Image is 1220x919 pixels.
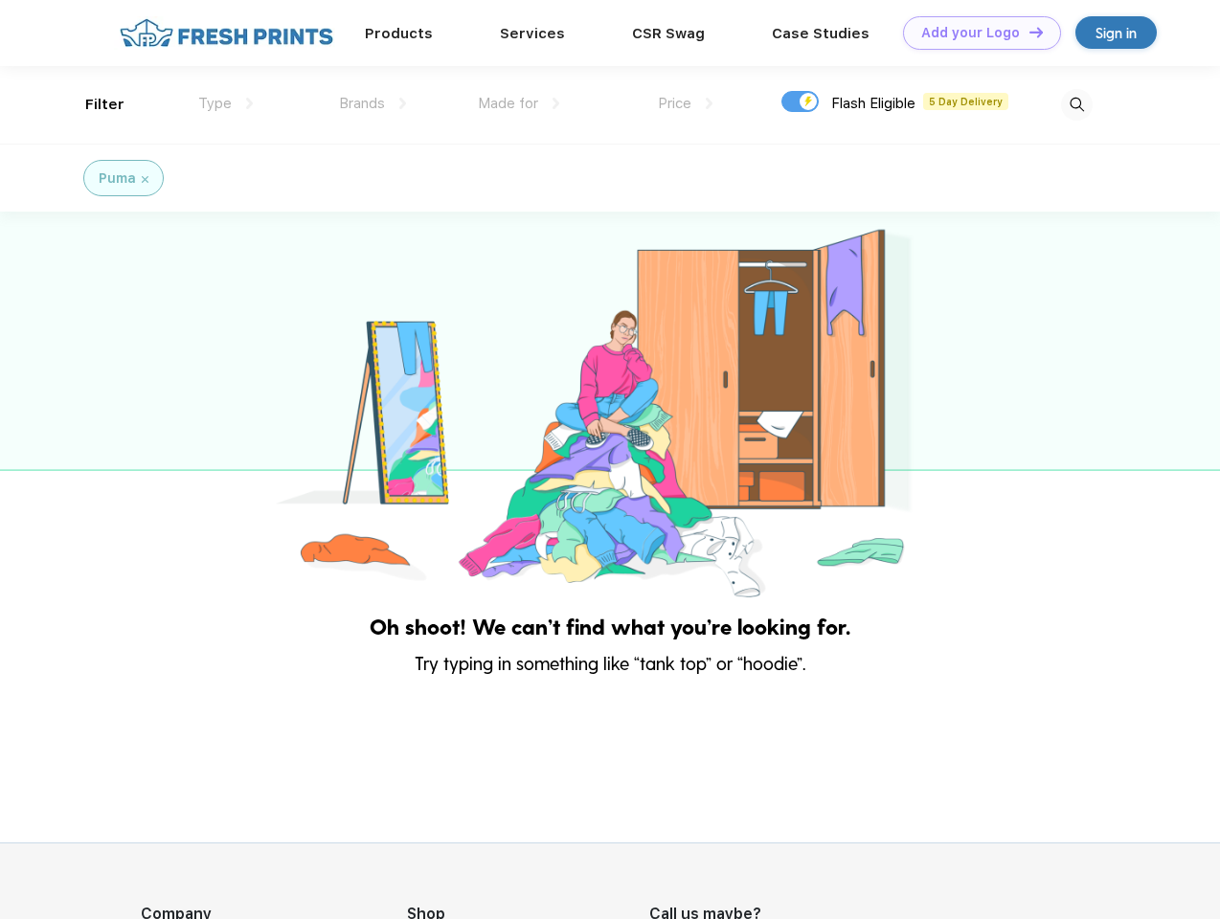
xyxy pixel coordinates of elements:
img: dropdown.png [246,98,253,109]
a: Services [500,25,565,42]
img: fo%20logo%202.webp [114,16,339,50]
img: dropdown.png [399,98,406,109]
div: Puma [99,168,136,189]
div: Add your Logo [921,25,1020,41]
a: Sign in [1075,16,1157,49]
img: dropdown.png [553,98,559,109]
div: Filter [85,94,124,116]
img: DT [1029,27,1043,37]
span: Made for [478,95,538,112]
span: Flash Eligible [831,95,915,112]
a: Products [365,25,433,42]
img: dropdown.png [706,98,712,109]
span: Price [658,95,691,112]
a: CSR Swag [632,25,705,42]
div: Sign in [1096,22,1137,44]
span: 5 Day Delivery [923,93,1008,110]
span: Type [198,95,232,112]
img: desktop_search.svg [1061,89,1093,121]
img: filter_cancel.svg [142,176,148,183]
span: Brands [339,95,385,112]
